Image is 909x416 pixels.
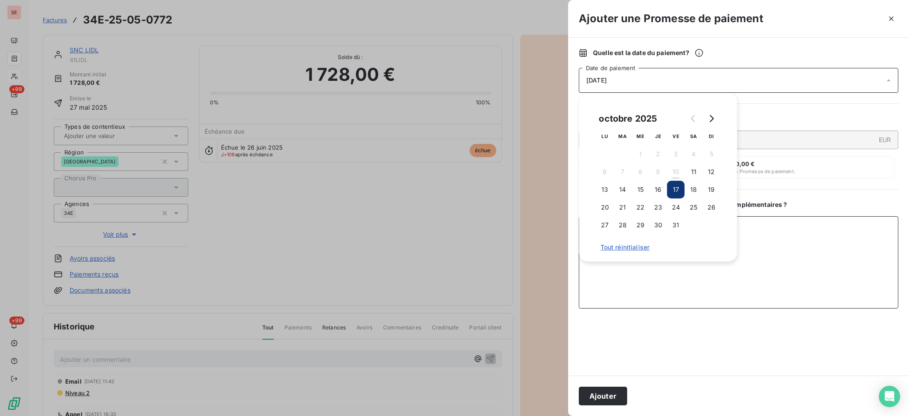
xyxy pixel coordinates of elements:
[667,163,685,181] button: 10
[632,216,649,234] button: 29
[579,11,763,27] h3: Ajouter une Promesse de paiement
[579,387,627,405] button: Ajouter
[632,198,649,216] button: 22
[703,181,720,198] button: 19
[667,145,685,163] button: 3
[703,163,720,181] button: 12
[703,110,720,127] button: Go to next month
[685,181,703,198] button: 18
[632,145,649,163] button: 1
[685,163,703,181] button: 11
[685,145,703,163] button: 4
[685,110,703,127] button: Go to previous month
[667,216,685,234] button: 31
[703,145,720,163] button: 5
[601,244,716,251] span: Tout réinitialiser
[685,127,703,145] th: samedi
[703,198,720,216] button: 26
[735,160,755,167] span: 0,00 €
[614,198,632,216] button: 21
[632,127,649,145] th: mercredi
[596,163,614,181] button: 6
[703,127,720,145] th: dimanche
[667,198,685,216] button: 24
[667,181,685,198] button: 17
[649,181,667,198] button: 16
[596,216,614,234] button: 27
[614,216,632,234] button: 28
[632,163,649,181] button: 8
[632,181,649,198] button: 15
[596,111,660,126] div: octobre 2025
[649,145,667,163] button: 2
[593,48,703,57] span: Quelle est la date du paiement ?
[649,198,667,216] button: 23
[586,77,607,84] span: [DATE]
[596,198,614,216] button: 20
[649,163,667,181] button: 9
[614,127,632,145] th: mardi
[667,127,685,145] th: vendredi
[685,198,703,216] button: 25
[879,386,900,407] div: Open Intercom Messenger
[649,127,667,145] th: jeudi
[614,181,632,198] button: 14
[649,216,667,234] button: 30
[596,181,614,198] button: 13
[614,163,632,181] button: 7
[596,127,614,145] th: lundi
